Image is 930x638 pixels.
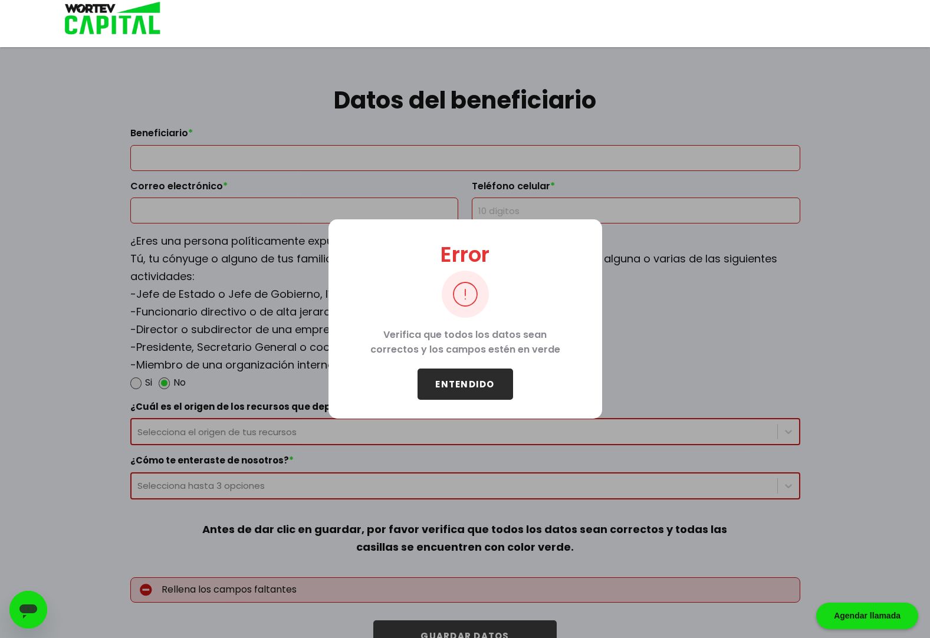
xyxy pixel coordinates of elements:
[442,271,489,318] img: tache
[418,369,513,400] button: ENTENDIDO
[816,603,918,629] div: Agendar llamada
[9,591,47,629] iframe: Button to launch messaging window
[441,238,489,271] p: Error
[347,318,583,369] p: Verifica que todos los datos sean correctos y los campos estén en verde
